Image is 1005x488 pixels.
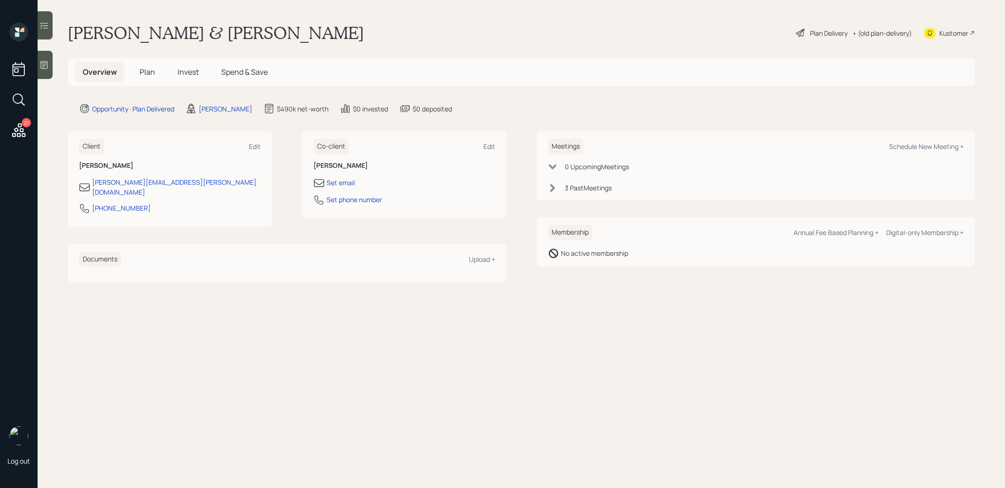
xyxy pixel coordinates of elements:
[561,248,628,258] div: No active membership
[92,203,151,213] div: [PHONE_NUMBER]
[469,255,495,264] div: Upload +
[565,183,612,193] div: 3 Past Meeting s
[794,228,879,237] div: Annual Fee Based Planning +
[313,139,349,154] h6: Co-client
[249,142,261,151] div: Edit
[79,162,261,170] h6: [PERSON_NAME]
[140,67,155,77] span: Plan
[92,104,174,114] div: Opportunity · Plan Delivered
[221,67,268,77] span: Spend & Save
[548,225,592,240] h6: Membership
[886,228,964,237] div: Digital-only Membership +
[313,162,495,170] h6: [PERSON_NAME]
[68,23,364,43] h1: [PERSON_NAME] & [PERSON_NAME]
[810,28,848,38] div: Plan Delivery
[79,252,121,267] h6: Documents
[483,142,495,151] div: Edit
[79,139,104,154] h6: Client
[939,28,968,38] div: Kustomer
[83,67,117,77] span: Overview
[92,177,261,197] div: [PERSON_NAME][EMAIL_ADDRESS][PERSON_NAME][DOMAIN_NAME]
[548,139,584,154] h6: Meetings
[9,426,28,445] img: treva-nostdahl-headshot.png
[353,104,388,114] div: $0 invested
[327,178,355,188] div: Set email
[889,142,964,151] div: Schedule New Meeting +
[178,67,199,77] span: Invest
[852,28,912,38] div: • (old plan-delivery)
[565,162,629,172] div: 0 Upcoming Meeting s
[22,118,31,127] div: 21
[413,104,452,114] div: $0 deposited
[8,457,30,465] div: Log out
[327,195,382,205] div: Set phone number
[199,104,252,114] div: [PERSON_NAME]
[277,104,328,114] div: $490k net-worth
